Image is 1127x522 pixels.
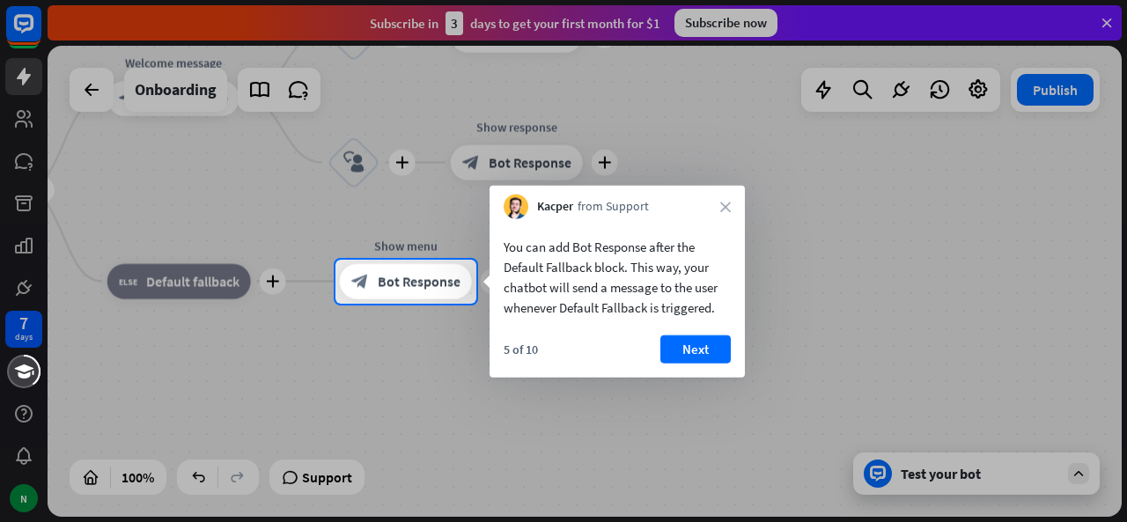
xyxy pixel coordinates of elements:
[660,335,731,364] button: Next
[378,273,460,290] span: Bot Response
[504,237,731,318] div: You can add Bot Response after the Default Fallback block. This way, your chatbot will send a mes...
[720,202,731,212] i: close
[537,198,573,216] span: Kacper
[14,7,67,60] button: Open LiveChat chat widget
[351,273,369,290] i: block_bot_response
[578,198,649,216] span: from Support
[504,342,538,357] div: 5 of 10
